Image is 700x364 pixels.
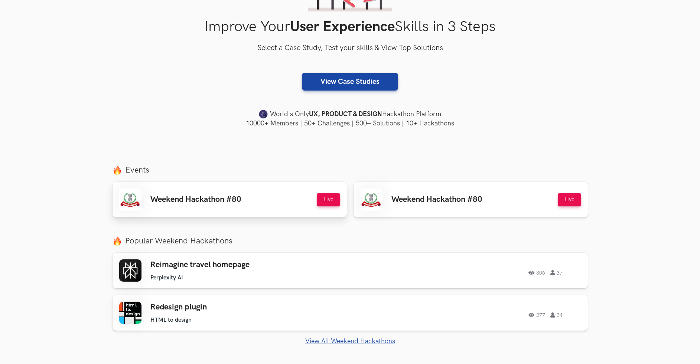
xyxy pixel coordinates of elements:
[528,270,545,275] span: 306
[150,274,183,281] li: Perplexity AI
[113,18,588,36] h1: Improve Your Skills in 3 Steps
[550,312,563,318] span: 34
[113,165,588,175] label: Events
[528,312,545,318] span: 277
[113,337,588,345] a: View All Weekend Hackathons
[550,270,563,275] span: 37
[113,253,588,288] a: Reimagine travel homepage Perplexity AI 306 37
[113,109,588,119] h4: World's Only Hackathon Platform
[391,195,482,204] h3: Weekend Hackathon #80
[113,182,347,217] a: Weekend Hackathon #80 Live
[113,236,122,246] img: fire.png
[317,193,340,206] button: Live
[309,109,382,119] strong: UX, PRODUCT & DESIGN
[354,182,588,217] a: Weekend Hackathon #80 Live
[113,236,588,246] label: Popular Weekend Hackathons
[302,73,398,91] a: View Case Studies
[290,18,395,36] strong: User Experience
[113,165,122,175] img: fire.png
[113,295,588,331] a: Redesign plugin HTML to design 277 34
[113,42,588,54] h3: Select a Case Study, Test your skills & View Top Solutions
[150,317,192,324] li: HTML to design
[150,195,241,204] h3: Weekend Hackathon #80
[259,109,268,119] img: uxhack-favicon-image.png
[558,193,581,206] button: Live
[113,119,588,128] h4: 10000+ Members | 50+ Challenges | 500+ Solutions | 10+ Hackathons
[150,302,361,312] h3: Redesign plugin
[150,260,361,270] h3: Reimagine travel homepage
